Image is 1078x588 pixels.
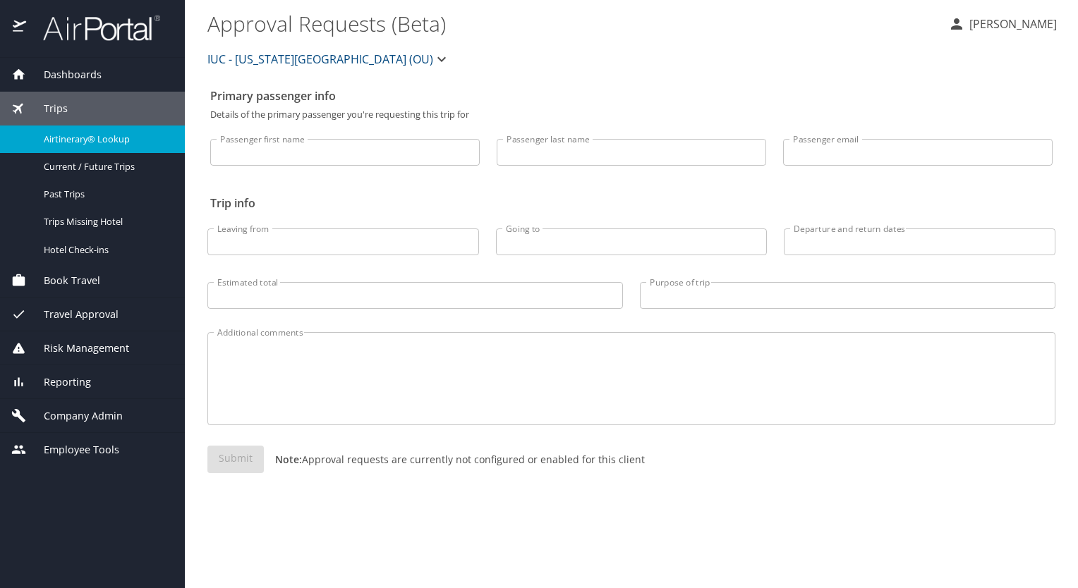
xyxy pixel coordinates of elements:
strong: Note: [275,453,302,466]
span: Trips Missing Hotel [44,215,168,228]
button: [PERSON_NAME] [943,11,1062,37]
span: Trips [26,101,68,116]
span: Book Travel [26,273,100,288]
span: Reporting [26,374,91,390]
span: IUC - [US_STATE][GEOGRAPHIC_DATA] (OU) [207,49,433,69]
button: IUC - [US_STATE][GEOGRAPHIC_DATA] (OU) [202,45,456,73]
img: icon-airportal.png [13,14,28,42]
p: Approval requests are currently not configured or enabled for this client [264,452,645,467]
span: Hotel Check-ins [44,243,168,257]
span: Employee Tools [26,442,119,458]
span: Company Admin [26,408,123,424]
span: Airtinerary® Lookup [44,133,168,146]
span: Dashboards [26,67,102,82]
span: Current / Future Trips [44,160,168,173]
h1: Approval Requests (Beta) [207,1,937,45]
p: [PERSON_NAME] [965,16,1057,32]
p: Details of the primary passenger you're requesting this trip for [210,110,1053,119]
span: Travel Approval [26,307,119,322]
span: Risk Management [26,341,129,356]
h2: Primary passenger info [210,85,1053,107]
img: airportal-logo.png [28,14,160,42]
span: Past Trips [44,188,168,201]
h2: Trip info [210,192,1053,214]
